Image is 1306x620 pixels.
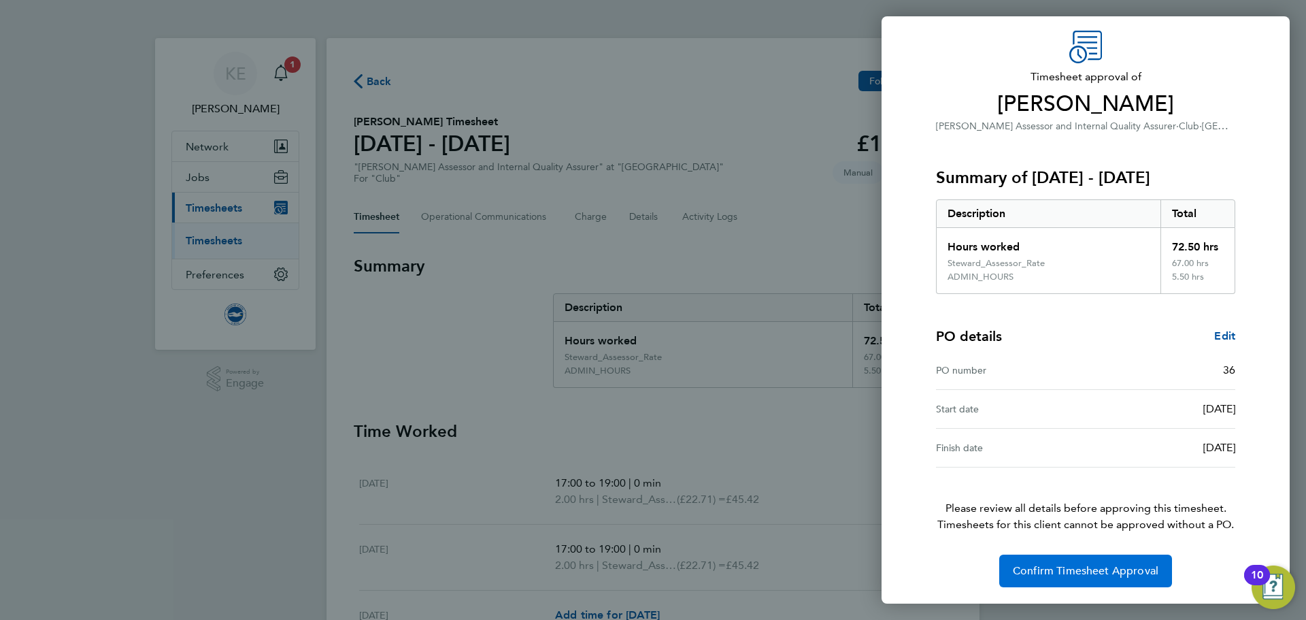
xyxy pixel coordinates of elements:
[1214,328,1235,344] a: Edit
[1160,228,1235,258] div: 72.50 hrs
[948,272,1014,282] div: ADMIN_HOURS
[920,517,1252,533] span: Timesheets for this client cannot be approved without a PO.
[936,69,1235,85] span: Timesheet approval of
[1160,272,1235,293] div: 5.50 hrs
[1214,329,1235,342] span: Edit
[1086,401,1235,417] div: [DATE]
[936,327,1002,346] h4: PO details
[936,120,1176,132] span: [PERSON_NAME] Assessor and Internal Quality Assurer
[1013,564,1158,578] span: Confirm Timesheet Approval
[1160,258,1235,272] div: 67.00 hrs
[1160,200,1235,227] div: Total
[1086,440,1235,456] div: [DATE]
[920,468,1252,533] p: Please review all details before approving this timesheet.
[1251,575,1263,593] div: 10
[937,228,1160,258] div: Hours worked
[1252,566,1295,609] button: Open Resource Center, 10 new notifications
[999,555,1172,587] button: Confirm Timesheet Approval
[937,200,1160,227] div: Description
[936,440,1086,456] div: Finish date
[1223,363,1235,376] span: 36
[1199,120,1202,132] span: ·
[936,91,1235,118] span: [PERSON_NAME]
[1176,120,1179,132] span: ·
[936,199,1235,294] div: Summary of 01 - 30 Sep 2025
[1179,120,1199,132] span: Club
[936,362,1086,378] div: PO number
[948,258,1045,269] div: Steward_Assessor_Rate
[1202,119,1299,132] span: [GEOGRAPHIC_DATA]
[936,167,1235,189] h3: Summary of [DATE] - [DATE]
[936,401,1086,417] div: Start date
